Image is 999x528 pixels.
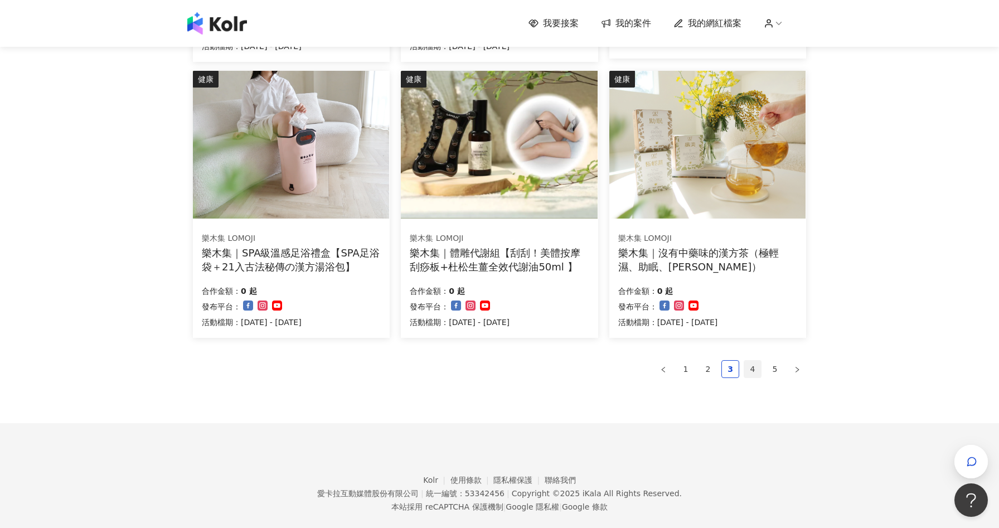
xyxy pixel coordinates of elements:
img: SPA級溫感足浴禮盒【SPA足浴袋＋21入古法秘傳の漢方湯浴包】 [193,71,389,219]
div: 統一編號：53342456 [426,489,505,498]
div: Copyright © 2025 All Rights Reserved. [512,489,682,498]
button: left [654,360,672,378]
a: iKala [583,489,602,498]
li: 3 [721,360,739,378]
li: 5 [766,360,784,378]
div: 樂木集 LOMOJI [410,233,588,244]
button: right [788,360,806,378]
a: 1 [677,361,694,377]
div: 樂木集 LOMOJI [618,233,797,244]
a: 我的案件 [601,17,651,30]
p: 合作金額： [410,284,449,298]
span: 我的案件 [615,17,651,30]
p: 0 起 [449,284,465,298]
a: 使用條款 [450,476,494,485]
p: 活動檔期：[DATE] - [DATE] [618,316,718,329]
a: 我要接案 [528,17,579,30]
div: 樂木集 LOMOJI [202,233,380,244]
img: logo [187,12,247,35]
span: left [660,366,667,373]
p: 合作金額： [618,284,657,298]
a: 聯絡我們 [545,476,576,485]
p: 發布平台： [618,300,657,313]
span: | [559,502,562,511]
div: 樂木集｜體雕代謝組【刮刮！美體按摩刮痧板+杜松生薑全效代謝油50ml 】 [410,246,589,274]
iframe: Help Scout Beacon - Open [954,483,988,517]
img: 樂木集｜沒有中藥味的漢方茶（極輕濕、助眠、亮妍） [609,71,806,219]
p: 0 起 [657,284,673,298]
img: 體雕代謝組【刮刮！美體按摩刮痧板+杜松生薑全效代謝油50ml 】 [401,71,597,219]
span: | [503,502,506,511]
a: Kolr [423,476,450,485]
span: right [794,366,801,373]
li: Previous Page [654,360,672,378]
div: 樂木集｜沒有中藥味的漢方茶（極輕濕、助眠、[PERSON_NAME]） [618,246,797,274]
a: Google 隱私權 [506,502,559,511]
a: 隱私權保護 [493,476,545,485]
li: 1 [677,360,695,378]
p: 0 起 [241,284,257,298]
div: 樂木集｜SPA級溫感足浴禮盒【SPA足浴袋＋21入古法秘傳の漢方湯浴包】 [202,246,381,274]
p: 合作金額： [202,284,241,298]
div: 健康 [193,71,219,88]
a: 我的網紅檔案 [673,17,741,30]
p: 發布平台： [202,300,241,313]
div: 愛卡拉互動媒體股份有限公司 [317,489,419,498]
li: Next Page [788,360,806,378]
li: 4 [744,360,762,378]
span: 我的網紅檔案 [688,17,741,30]
a: 4 [744,361,761,377]
p: 活動檔期：[DATE] - [DATE] [410,316,510,329]
span: 本站採用 reCAPTCHA 保護機制 [391,500,607,514]
a: 2 [700,361,716,377]
a: Google 條款 [562,502,608,511]
p: 發布平台： [410,300,449,313]
div: 健康 [401,71,426,88]
li: 2 [699,360,717,378]
span: 我要接案 [543,17,579,30]
div: 健康 [609,71,635,88]
a: 5 [767,361,783,377]
span: | [421,489,424,498]
span: | [507,489,510,498]
p: 活動檔期：[DATE] - [DATE] [202,316,302,329]
a: 3 [722,361,739,377]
